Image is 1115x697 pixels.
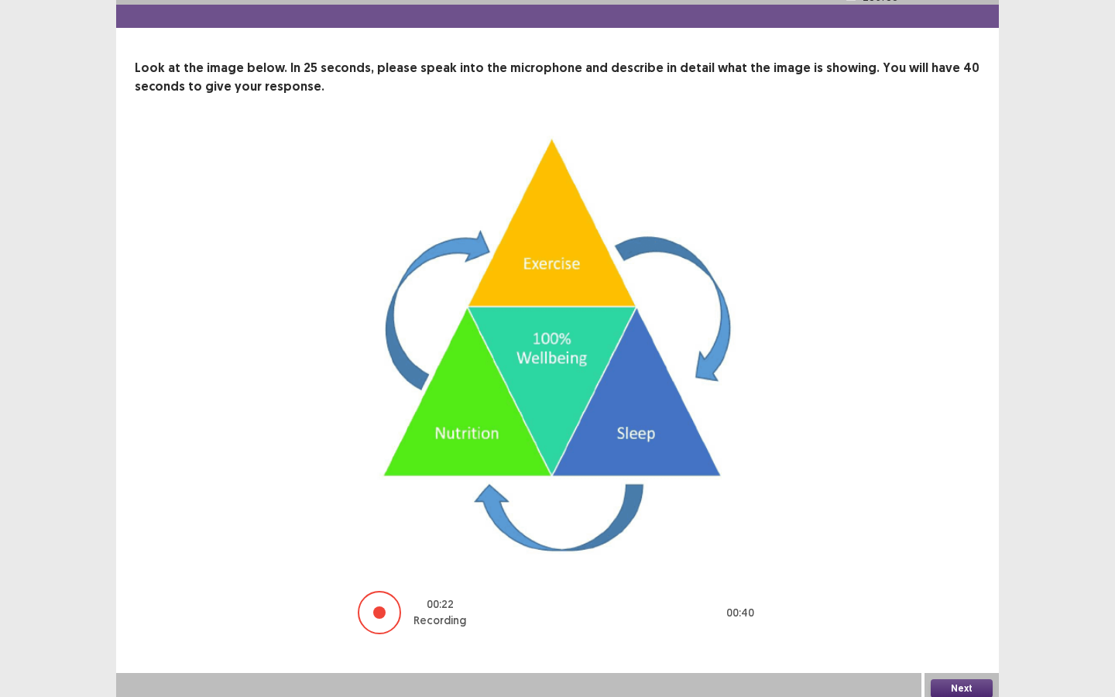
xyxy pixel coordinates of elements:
p: Look at the image below. In 25 seconds, please speak into the microphone and describe in detail w... [135,59,980,96]
img: image-description [364,133,751,558]
p: Recording [413,613,466,629]
p: 00 : 40 [726,605,754,621]
p: 00 : 22 [427,596,454,613]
